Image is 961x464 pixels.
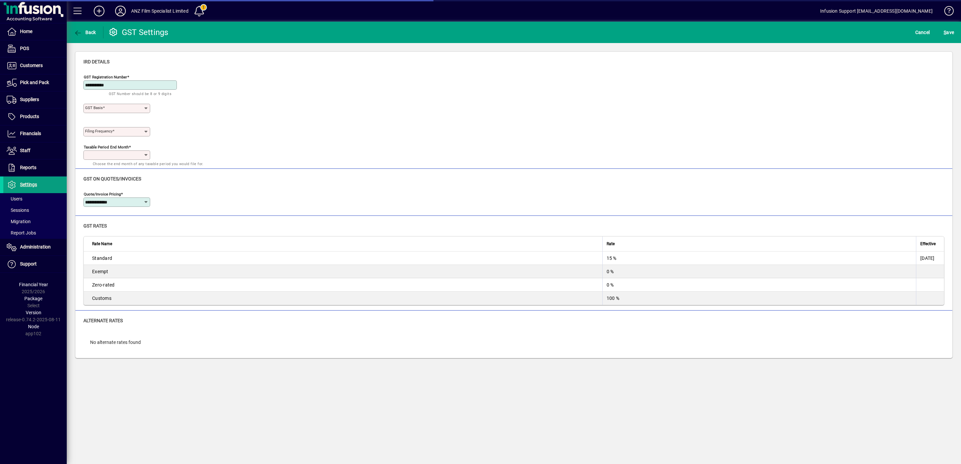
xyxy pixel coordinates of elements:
span: ave [944,27,954,38]
mat-label: GST Basis [85,105,103,110]
a: Staff [3,142,67,159]
a: Customers [3,57,67,74]
span: Version [26,310,41,315]
mat-label: Quote/Invoice pricing [84,192,121,196]
a: Sessions [3,204,67,216]
a: Reports [3,159,67,176]
div: ANZ Film Specialist Limited [131,6,189,16]
div: Customs [92,295,598,302]
a: Support [3,256,67,273]
a: Financials [3,125,67,142]
span: GST on quotes/invoices [83,176,141,181]
button: Back [72,26,98,38]
div: 0 % [607,282,912,288]
span: Back [74,30,96,35]
span: POS [20,46,29,51]
div: Standard [92,255,598,262]
button: Add [88,5,110,17]
div: Exempt [92,268,598,275]
span: IRD details [83,59,109,64]
mat-label: Filing frequency [85,129,112,133]
span: Migration [7,219,31,224]
a: Knowledge Base [939,1,953,23]
button: Save [942,26,956,38]
span: Support [20,261,37,267]
a: Users [3,193,67,204]
span: Effective [920,240,936,248]
div: 15 % [607,255,912,262]
a: Report Jobs [3,227,67,239]
span: Financial Year [19,282,48,287]
span: Node [28,324,39,329]
mat-hint: Choose the end month of any taxable period you would file for. [93,160,204,167]
span: Suppliers [20,97,39,102]
span: Staff [20,148,30,153]
mat-label: Taxable period end month [84,145,129,149]
span: Users [7,196,22,201]
span: Financials [20,131,41,136]
button: Cancel [914,26,932,38]
span: Settings [20,182,37,187]
span: Sessions [7,207,29,213]
a: Pick and Pack [3,74,67,91]
button: Profile [110,5,131,17]
div: Zero-rated [92,282,598,288]
span: Cancel [915,27,930,38]
a: Home [3,23,67,40]
span: Report Jobs [7,230,36,236]
div: 0 % [607,268,912,275]
span: Rate Name [92,240,112,248]
span: Customers [20,63,43,68]
a: Suppliers [3,91,67,108]
app-page-header-button: Back [67,26,103,38]
span: Package [24,296,42,301]
span: GST rates [83,223,107,228]
span: Reports [20,165,36,170]
div: GST Settings [108,27,169,38]
a: Administration [3,239,67,256]
span: Administration [20,244,51,250]
div: No alternate rates found [83,332,944,353]
span: Pick and Pack [20,80,49,85]
div: 100 % [607,295,912,302]
mat-hint: GST Number should be 8 or 9 digits [109,90,172,97]
a: POS [3,40,67,57]
span: [DATE] [920,256,935,261]
span: Home [20,29,32,34]
span: S [944,30,946,35]
mat-label: GST Registration Number [84,75,127,79]
div: Infusion Support [EMAIL_ADDRESS][DOMAIN_NAME] [820,6,933,16]
a: Migration [3,216,67,227]
span: Products [20,114,39,119]
span: Rate [607,240,615,248]
a: Products [3,108,67,125]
